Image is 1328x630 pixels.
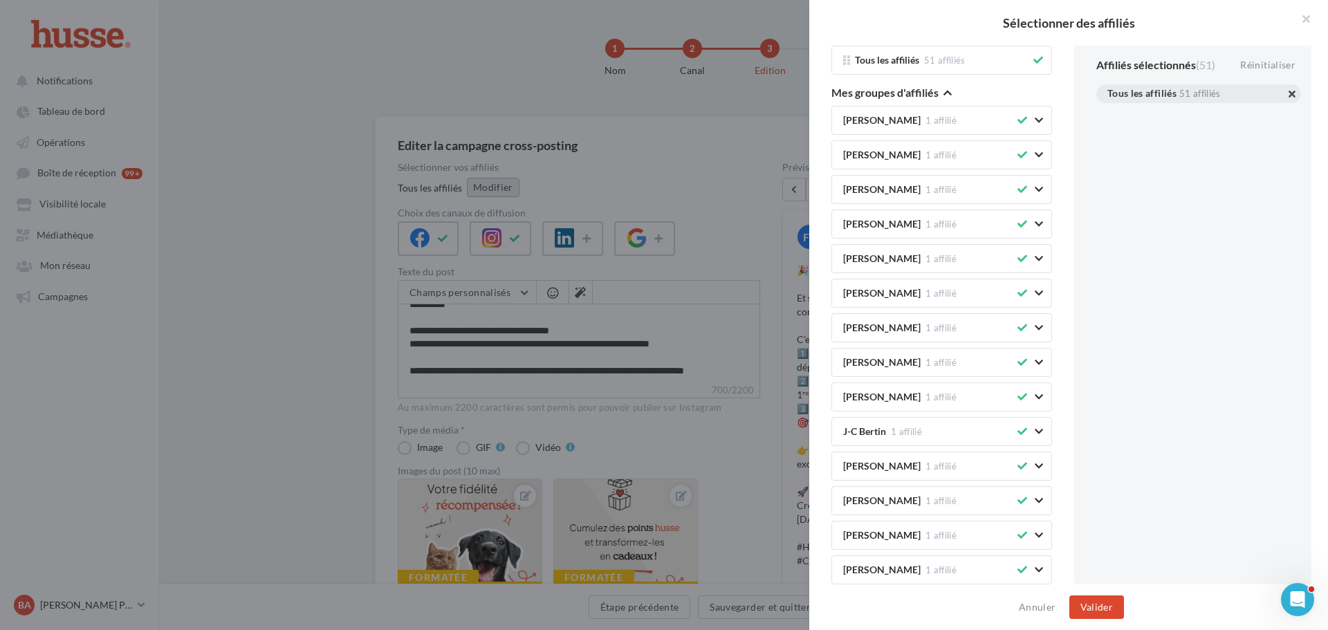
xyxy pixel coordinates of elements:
span: [PERSON_NAME] [843,254,921,264]
div: 51 affiliés [1179,89,1221,98]
span: [PERSON_NAME] [843,530,921,541]
span: 1 affilié [925,530,957,541]
span: [PERSON_NAME] [843,358,921,368]
div: Affiliés sélectionnés [1096,59,1215,71]
span: [PERSON_NAME] [843,219,921,230]
span: Tous les affiliés [855,55,919,66]
span: 1 affilié [925,391,957,402]
span: 1 affilié [925,219,957,230]
span: [PERSON_NAME] [843,115,921,126]
span: 1 affilié [925,149,957,160]
span: (51) [1196,58,1215,71]
span: J-C Bertin [843,427,886,437]
span: 1 affilié [925,322,957,333]
span: [PERSON_NAME] [843,496,921,506]
span: [PERSON_NAME] [843,461,921,472]
div: Réinitialiser [1235,57,1301,73]
span: 1 affilié [925,564,957,575]
span: 1 affilié [925,357,957,368]
span: [PERSON_NAME] [843,288,921,299]
span: 51 affiliés [924,55,966,66]
iframe: Intercom live chat [1281,583,1314,616]
button: Mes groupes d'affiliés [831,86,952,102]
span: [PERSON_NAME] [843,150,921,160]
span: 1 affilié [891,426,922,437]
span: [PERSON_NAME] [843,565,921,575]
button: Valider [1069,595,1124,619]
span: [PERSON_NAME] [843,323,921,333]
h2: Sélectionner des affiliés [831,17,1306,29]
span: Mes groupes d'affiliés [831,87,939,98]
span: [PERSON_NAME] [843,185,921,195]
div: Tous les affiliés [1107,89,1177,101]
button: Annuler [1013,599,1061,615]
span: 1 affilié [925,253,957,264]
span: [PERSON_NAME] [843,392,921,402]
span: 1 affilié [925,495,957,506]
span: 1 affilié [925,461,957,472]
span: 1 affilié [925,288,957,299]
span: 1 affilié [925,115,957,126]
span: 1 affilié [925,184,957,195]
